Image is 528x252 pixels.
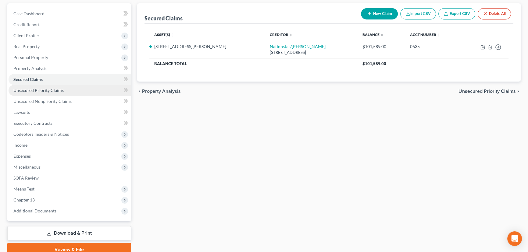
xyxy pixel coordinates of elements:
[13,142,27,148] span: Income
[13,110,30,115] span: Lawsuits
[9,96,131,107] a: Unsecured Nonpriority Claims
[137,89,181,94] button: chevron_left Property Analysis
[13,66,47,71] span: Property Analysis
[9,63,131,74] a: Property Analysis
[7,226,131,240] a: Download & Print
[9,118,131,129] a: Executory Contracts
[380,33,384,37] i: unfold_more
[362,32,384,37] a: Balance unfold_more
[13,22,40,27] span: Credit Report
[438,8,475,19] a: Export CSV
[362,61,386,66] span: $101,589.00
[13,208,56,213] span: Additional Documents
[13,121,52,126] span: Executory Contracts
[362,44,400,50] div: $101,589.00
[507,231,522,246] div: Open Intercom Messenger
[458,89,516,94] span: Unsecured Priority Claims
[13,44,40,49] span: Real Property
[137,89,142,94] i: chevron_left
[13,88,64,93] span: Unsecured Priority Claims
[13,153,31,159] span: Expenses
[13,164,41,170] span: Miscellaneous
[270,44,326,49] a: Nationstar/[PERSON_NAME]
[154,44,260,50] li: [STREET_ADDRESS][PERSON_NAME]
[478,8,511,19] button: Delete All
[516,89,521,94] i: chevron_right
[13,175,39,180] span: SOFA Review
[13,131,69,137] span: Codebtors Insiders & Notices
[154,32,174,37] a: Asset(s) unfold_more
[9,85,131,96] a: Unsecured Priority Claims
[171,33,174,37] i: unfold_more
[13,197,35,202] span: Chapter 13
[410,32,441,37] a: Acct Number unfold_more
[9,74,131,85] a: Secured Claims
[144,15,183,22] div: Secured Claims
[361,8,398,19] button: New Claim
[289,33,293,37] i: unfold_more
[9,173,131,184] a: SOFA Review
[149,58,358,69] th: Balance Total
[270,32,293,37] a: Creditor unfold_more
[410,44,457,50] div: 0635
[270,50,353,55] div: [STREET_ADDRESS]
[13,33,39,38] span: Client Profile
[13,99,72,104] span: Unsecured Nonpriority Claims
[9,19,131,30] a: Credit Report
[13,77,43,82] span: Secured Claims
[13,11,45,16] span: Case Dashboard
[437,33,441,37] i: unfold_more
[13,55,48,60] span: Personal Property
[9,8,131,19] a: Case Dashboard
[13,186,34,191] span: Means Test
[142,89,181,94] span: Property Analysis
[458,89,521,94] button: Unsecured Priority Claims chevron_right
[400,8,436,19] button: Import CSV
[9,107,131,118] a: Lawsuits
